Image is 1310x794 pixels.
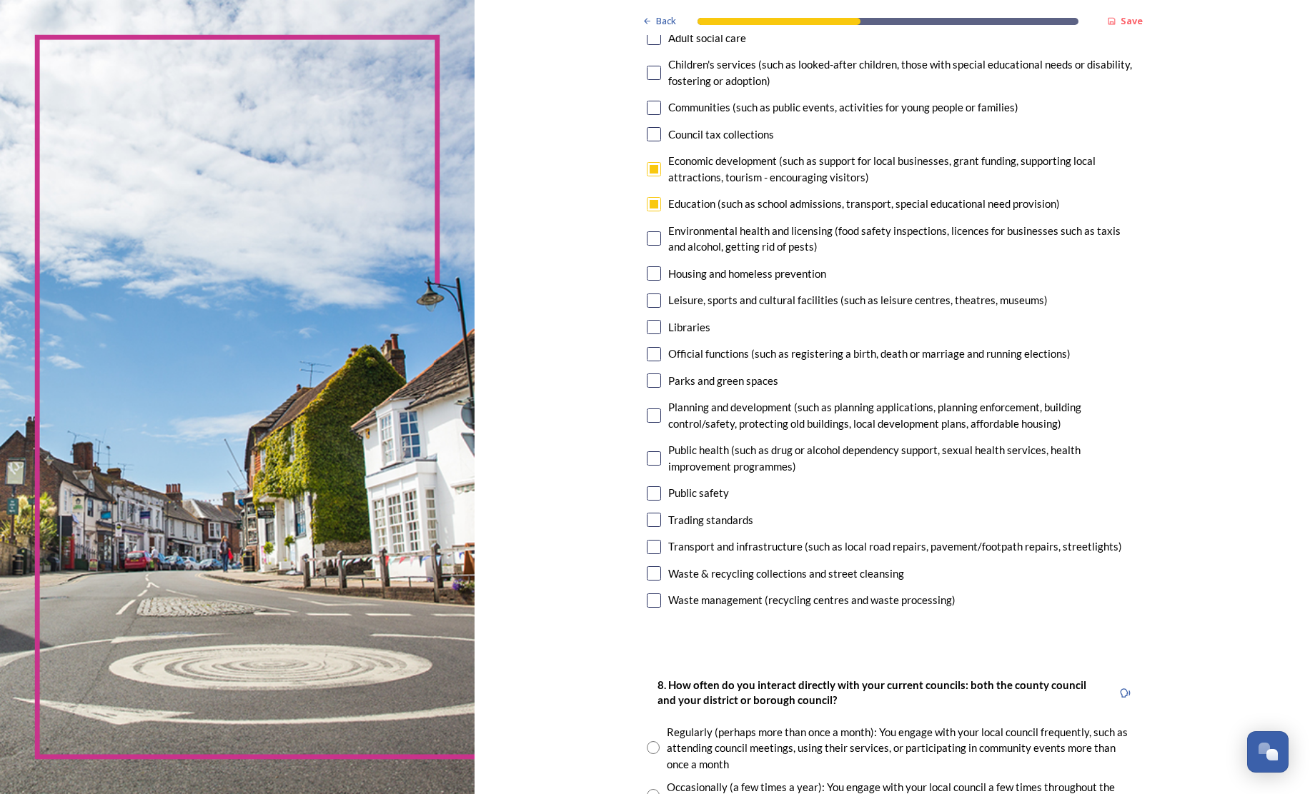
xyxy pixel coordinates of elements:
[668,346,1071,362] div: Official functions (such as registering a birth, death or marriage and running elections)
[658,678,1088,706] strong: 8. How often do you interact directly with your current councils: both the county council and you...
[668,30,746,46] div: Adult social care
[668,153,1138,185] div: Economic development (such as support for local businesses, grant funding, supporting local attra...
[668,373,778,389] div: Parks and green spaces
[668,538,1122,555] div: Transport and infrastructure (such as local road repairs, pavement/footpath repairs, streetlights)
[668,566,904,582] div: Waste & recycling collections and street cleansing
[668,512,753,528] div: Trading standards
[668,485,729,501] div: Public safety
[668,442,1138,474] div: Public health (such as drug or alcohol dependency support, sexual health services, health improve...
[668,99,1018,116] div: Communities (such as public events, activities for young people or families)
[668,592,956,608] div: Waste management (recycling centres and waste processing)
[667,724,1138,773] div: Regularly (perhaps more than once a month): You engage with your local council frequently, such a...
[668,126,774,143] div: Council tax collections
[656,14,676,28] span: Back
[668,292,1048,308] div: Leisure, sports and cultural facilities (such as leisure centres, theatres, museums)
[668,223,1138,255] div: Environmental health and licensing (food safety inspections, licences for businesses such as taxi...
[668,319,710,336] div: Libraries
[668,266,826,282] div: Housing and homeless prevention
[1121,14,1143,27] strong: Save
[668,196,1060,212] div: Education (such as school admissions, transport, special educational need provision)
[668,399,1138,431] div: Planning and development (such as planning applications, planning enforcement, building control/s...
[1247,731,1289,773] button: Open Chat
[668,56,1138,89] div: Children's services (such as looked-after children, those with special educational needs or disab...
